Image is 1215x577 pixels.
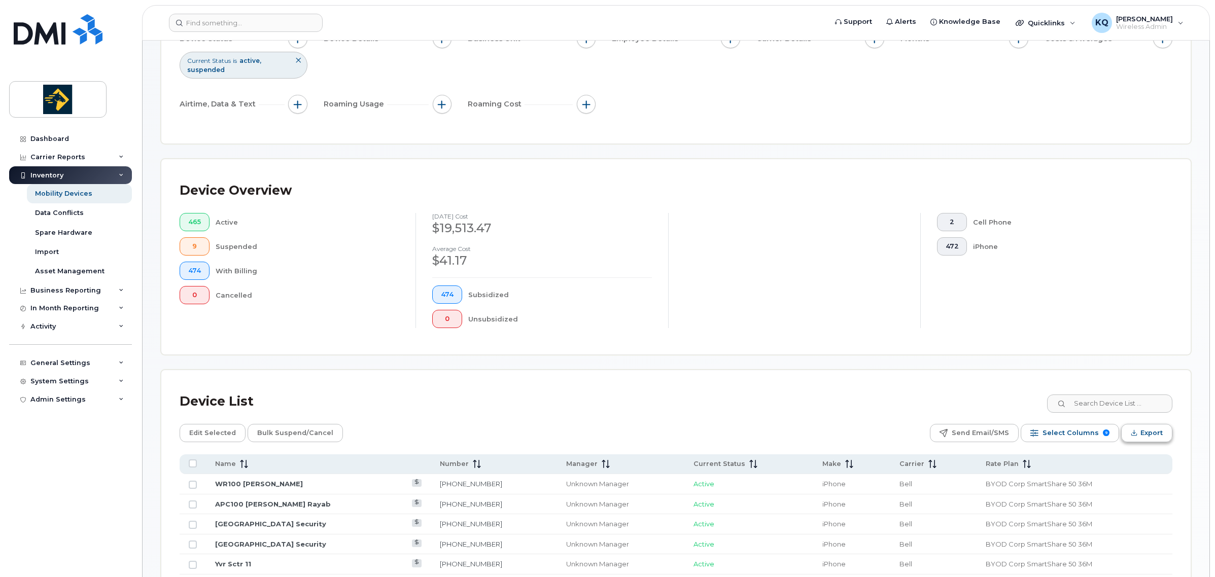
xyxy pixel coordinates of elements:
[440,500,502,508] a: [PHONE_NUMBER]
[432,213,651,220] h4: [DATE] cost
[946,242,959,250] span: 472
[248,424,343,442] button: Bulk Suspend/Cancel
[216,237,400,256] div: Suspended
[937,213,967,231] button: 2
[188,267,201,275] span: 474
[1121,424,1172,442] button: Export
[822,500,846,508] span: iPhone
[1116,23,1173,31] span: Wireless Admin
[216,262,400,280] div: With Billing
[216,286,400,304] div: Cancelled
[952,425,1009,441] span: Send Email/SMS
[973,213,1156,231] div: Cell Phone
[233,56,237,65] span: is
[822,520,846,528] span: iPhone
[566,519,675,529] div: Unknown Manager
[440,540,502,548] a: [PHONE_NUMBER]
[432,252,651,269] div: $41.17
[441,315,454,323] span: 0
[440,459,469,468] span: Number
[432,220,651,237] div: $19,513.47
[215,480,303,488] a: WR100 [PERSON_NAME]
[1095,17,1108,29] span: KQ
[566,539,675,549] div: Unknown Manager
[899,500,912,508] span: Bell
[930,424,1019,442] button: Send Email/SMS
[412,519,422,527] a: View Last Bill
[441,291,454,299] span: 474
[822,480,846,488] span: iPhone
[412,499,422,507] a: View Last Bill
[895,17,916,27] span: Alerts
[432,245,651,252] h4: Average cost
[1043,425,1099,441] span: Select Columns
[180,262,210,280] button: 474
[215,500,331,508] a: APC100 [PERSON_NAME] Rayab
[412,479,422,487] a: View Last Bill
[693,500,714,508] span: Active
[923,12,1008,32] a: Knowledge Base
[986,500,1092,508] span: BYOD Corp SmartShare 50 36M
[1116,15,1173,23] span: [PERSON_NAME]
[187,66,225,74] span: suspended
[169,14,323,32] input: Find something...
[215,459,236,468] span: Name
[468,99,525,110] span: Roaming Cost
[986,560,1092,568] span: BYOD Corp SmartShare 50 36M
[432,310,462,328] button: 0
[257,425,333,441] span: Bulk Suspend/Cancel
[844,17,872,27] span: Support
[899,480,912,488] span: Bell
[1047,394,1172,413] input: Search Device List ...
[937,237,967,256] button: 472
[899,540,912,548] span: Bell
[899,560,912,568] span: Bell
[986,480,1092,488] span: BYOD Corp SmartShare 50 36M
[1103,429,1109,436] span: 9
[180,424,246,442] button: Edit Selected
[180,286,210,304] button: 0
[1140,425,1163,441] span: Export
[1021,424,1119,442] button: Select Columns 9
[468,285,652,304] div: Subsidized
[1028,19,1065,27] span: Quicklinks
[566,459,598,468] span: Manager
[973,237,1156,256] div: iPhone
[566,479,675,489] div: Unknown Manager
[187,56,231,65] span: Current Status
[180,177,292,204] div: Device Overview
[986,520,1092,528] span: BYOD Corp SmartShare 50 36M
[188,218,201,226] span: 465
[412,539,422,547] a: View Last Bill
[899,520,912,528] span: Bell
[986,540,1092,548] span: BYOD Corp SmartShare 50 36M
[440,480,502,488] a: [PHONE_NUMBER]
[239,57,261,64] span: active
[468,310,652,328] div: Unsubsidized
[215,540,326,548] a: [GEOGRAPHIC_DATA] Security
[566,499,675,509] div: Unknown Manager
[412,559,422,567] a: View Last Bill
[180,213,210,231] button: 465
[899,459,924,468] span: Carrier
[215,520,326,528] a: [GEOGRAPHIC_DATA] Security
[946,218,959,226] span: 2
[189,425,236,441] span: Edit Selected
[693,540,714,548] span: Active
[693,520,714,528] span: Active
[693,480,714,488] span: Active
[180,99,259,110] span: Airtime, Data & Text
[693,459,745,468] span: Current Status
[822,540,846,548] span: iPhone
[822,459,841,468] span: Make
[180,237,210,256] button: 9
[566,559,675,569] div: Unknown Manager
[188,242,201,250] span: 9
[440,560,502,568] a: [PHONE_NUMBER]
[879,12,923,32] a: Alerts
[1085,13,1191,33] div: Kerri Queton
[180,388,254,415] div: Device List
[986,459,1019,468] span: Rate Plan
[215,560,251,568] a: Yvr Sctr 11
[324,99,387,110] span: Roaming Usage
